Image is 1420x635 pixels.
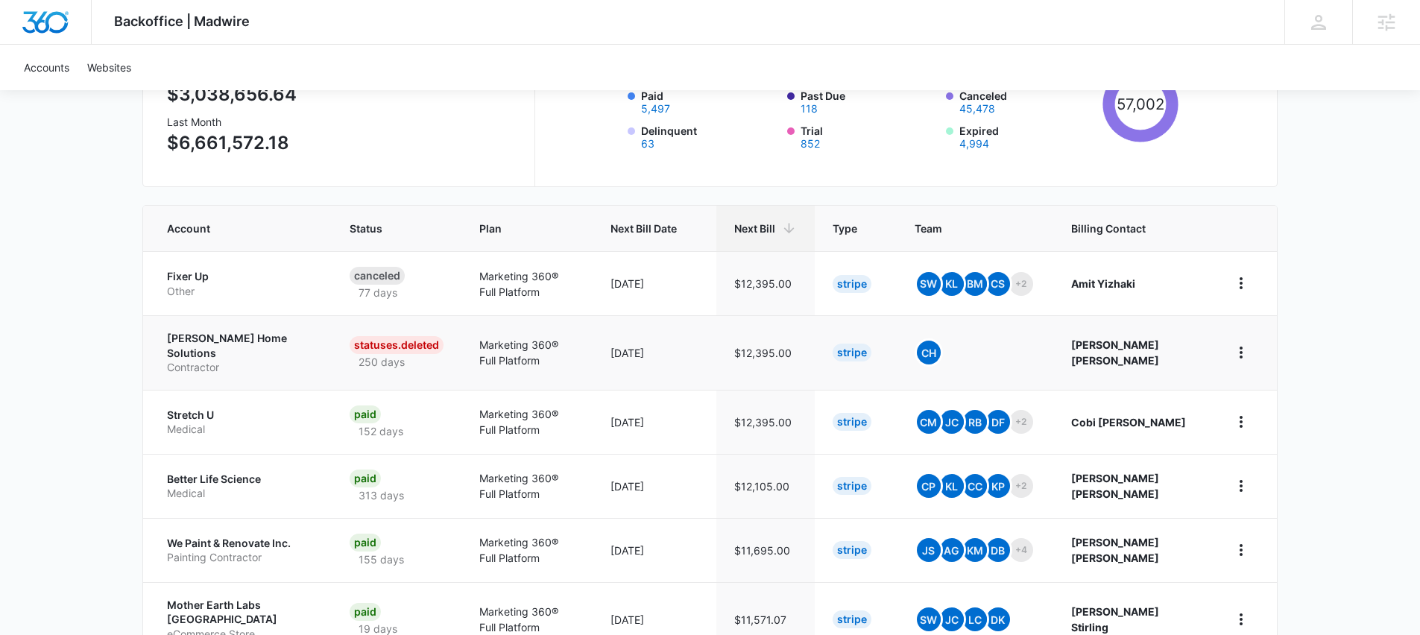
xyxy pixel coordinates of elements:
[167,472,314,501] a: Better Life ScienceMedical
[167,81,297,108] p: $3,038,656.64
[1229,607,1253,631] button: home
[917,607,941,631] span: SW
[167,360,314,375] p: Contractor
[1071,338,1159,367] strong: [PERSON_NAME] [PERSON_NAME]
[1229,271,1253,295] button: home
[350,405,381,423] div: Paid
[167,422,314,437] p: Medical
[167,536,314,565] a: We Paint & Renovate Inc.Painting Contractor
[350,267,405,285] div: Canceled
[479,604,574,635] p: Marketing 360® Full Platform
[1071,277,1135,290] strong: Amit Yizhaki
[1009,538,1033,562] span: +4
[963,272,987,296] span: BM
[15,45,78,90] a: Accounts
[479,268,574,300] p: Marketing 360® Full Platform
[986,410,1010,434] span: DF
[167,472,314,487] p: Better Life Science
[963,410,987,434] span: RB
[593,518,716,582] td: [DATE]
[986,474,1010,498] span: KP
[1229,410,1253,434] button: home
[917,341,941,364] span: CH
[986,538,1010,562] span: DB
[833,221,857,236] span: Type
[1071,536,1159,564] strong: [PERSON_NAME] [PERSON_NAME]
[917,410,941,434] span: CM
[167,331,314,360] p: [PERSON_NAME] Home Solutions
[167,130,297,157] p: $6,661,572.18
[350,354,414,370] p: 250 days
[593,315,716,390] td: [DATE]
[167,269,314,284] p: Fixer Up
[963,607,987,631] span: LC
[167,114,297,130] h3: Last Month
[167,284,314,299] p: Other
[801,104,818,114] button: Past Due
[917,474,941,498] span: CP
[167,221,292,236] span: Account
[1071,221,1193,236] span: Billing Contact
[479,221,574,236] span: Plan
[167,598,314,627] p: Mother Earth Labs [GEOGRAPHIC_DATA]
[833,477,871,495] div: Stripe
[915,221,1014,236] span: Team
[716,315,815,390] td: $12,395.00
[350,534,381,552] div: Paid
[940,410,964,434] span: JC
[479,534,574,566] p: Marketing 360® Full Platform
[350,470,381,487] div: Paid
[833,541,871,559] div: Stripe
[833,413,871,431] div: Stripe
[940,272,964,296] span: KL
[940,474,964,498] span: KL
[963,474,987,498] span: CC
[833,344,871,361] div: Stripe
[959,88,1096,114] label: Canceled
[940,607,964,631] span: JC
[801,139,820,149] button: Trial
[801,88,938,114] label: Past Due
[1117,95,1164,113] tspan: 57,002
[114,13,250,29] span: Backoffice | Madwire
[833,275,871,293] div: Stripe
[610,221,677,236] span: Next Bill Date
[1009,410,1033,434] span: +2
[593,251,716,315] td: [DATE]
[641,139,654,149] button: Delinquent
[350,487,413,503] p: 313 days
[479,337,574,368] p: Marketing 360® Full Platform
[641,88,778,114] label: Paid
[959,123,1096,149] label: Expired
[641,104,670,114] button: Paid
[350,336,444,354] div: statuses.Deleted
[940,538,964,562] span: AG
[479,470,574,502] p: Marketing 360® Full Platform
[959,139,989,149] button: Expired
[167,550,314,565] p: Painting Contractor
[1229,474,1253,498] button: home
[1009,474,1033,498] span: +2
[641,123,778,149] label: Delinquent
[78,45,140,90] a: Websites
[734,221,775,236] span: Next Bill
[167,331,314,375] a: [PERSON_NAME] Home SolutionsContractor
[716,518,815,582] td: $11,695.00
[167,269,314,298] a: Fixer UpOther
[167,486,314,501] p: Medical
[986,272,1010,296] span: CS
[963,538,987,562] span: KM
[1009,272,1033,296] span: +2
[167,536,314,551] p: We Paint & Renovate Inc.
[917,538,941,562] span: JS
[801,123,938,149] label: Trial
[350,221,422,236] span: Status
[350,552,413,567] p: 155 days
[167,408,314,423] p: Stretch U
[350,603,381,621] div: Paid
[1229,538,1253,562] button: home
[716,454,815,518] td: $12,105.00
[1071,472,1159,500] strong: [PERSON_NAME] [PERSON_NAME]
[716,251,815,315] td: $12,395.00
[167,408,314,437] a: Stretch UMedical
